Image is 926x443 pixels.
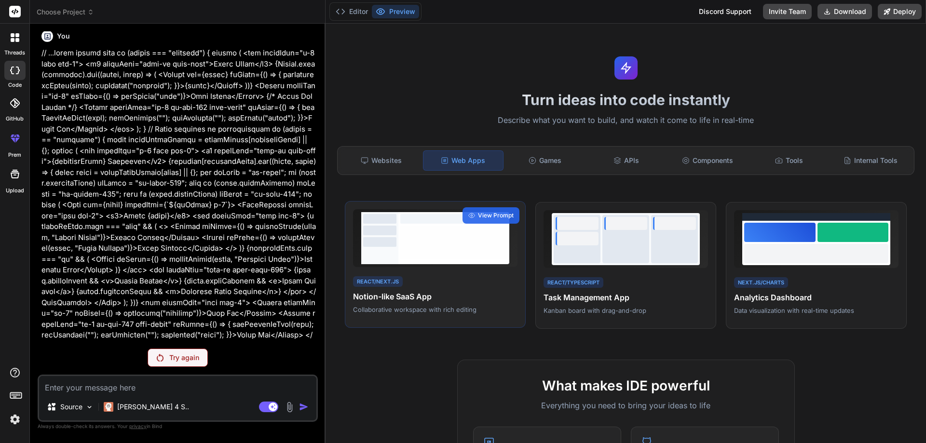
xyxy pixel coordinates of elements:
img: icon [299,402,309,412]
img: Claude 4 Sonnet [104,402,113,412]
label: threads [4,49,25,57]
h4: Task Management App [544,292,708,303]
button: Deploy [878,4,922,19]
button: Invite Team [763,4,812,19]
button: Editor [332,5,372,18]
label: prem [8,151,21,159]
div: Components [668,150,748,171]
button: Download [817,4,872,19]
p: Everything you need to bring your ideas to life [473,400,779,411]
div: Tools [749,150,829,171]
img: settings [7,411,23,428]
label: GitHub [6,115,24,123]
img: attachment [284,402,295,413]
button: Preview [372,5,419,18]
h6: You [57,31,70,41]
h1: Turn ideas into code instantly [331,91,920,108]
p: [PERSON_NAME] 4 S.. [117,402,189,412]
h2: What makes IDE powerful [473,376,779,396]
div: React/TypeScript [544,277,603,288]
h4: Analytics Dashboard [734,292,899,303]
div: Next.js/Charts [734,277,788,288]
h4: Notion-like SaaS App [353,291,517,302]
div: Websites [341,150,421,171]
div: React/Next.js [353,276,403,287]
div: Games [505,150,585,171]
div: APIs [586,150,666,171]
div: Web Apps [423,150,504,171]
p: // ...lorem ipsumd sita co (adipis === "elitsedd") { eiusmo ( <tem incidIdun="u-8 labo etd-1"> <m... [41,48,316,351]
p: Describe what you want to build, and watch it come to life in real-time [331,114,920,127]
label: Upload [6,187,24,195]
p: Data visualization with real-time updates [734,306,899,315]
p: Kanban board with drag-and-drop [544,306,708,315]
p: Collaborative workspace with rich editing [353,305,517,314]
img: Pick Models [85,403,94,411]
div: Discord Support [693,4,757,19]
img: Retry [157,354,163,362]
span: View Prompt [478,211,514,220]
p: Try again [169,353,199,362]
p: Always double-check its answers. Your in Bind [38,422,318,431]
span: privacy [129,423,147,429]
p: Source [60,402,82,412]
div: Internal Tools [831,150,910,171]
span: Choose Project [37,7,94,17]
label: code [8,81,22,89]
